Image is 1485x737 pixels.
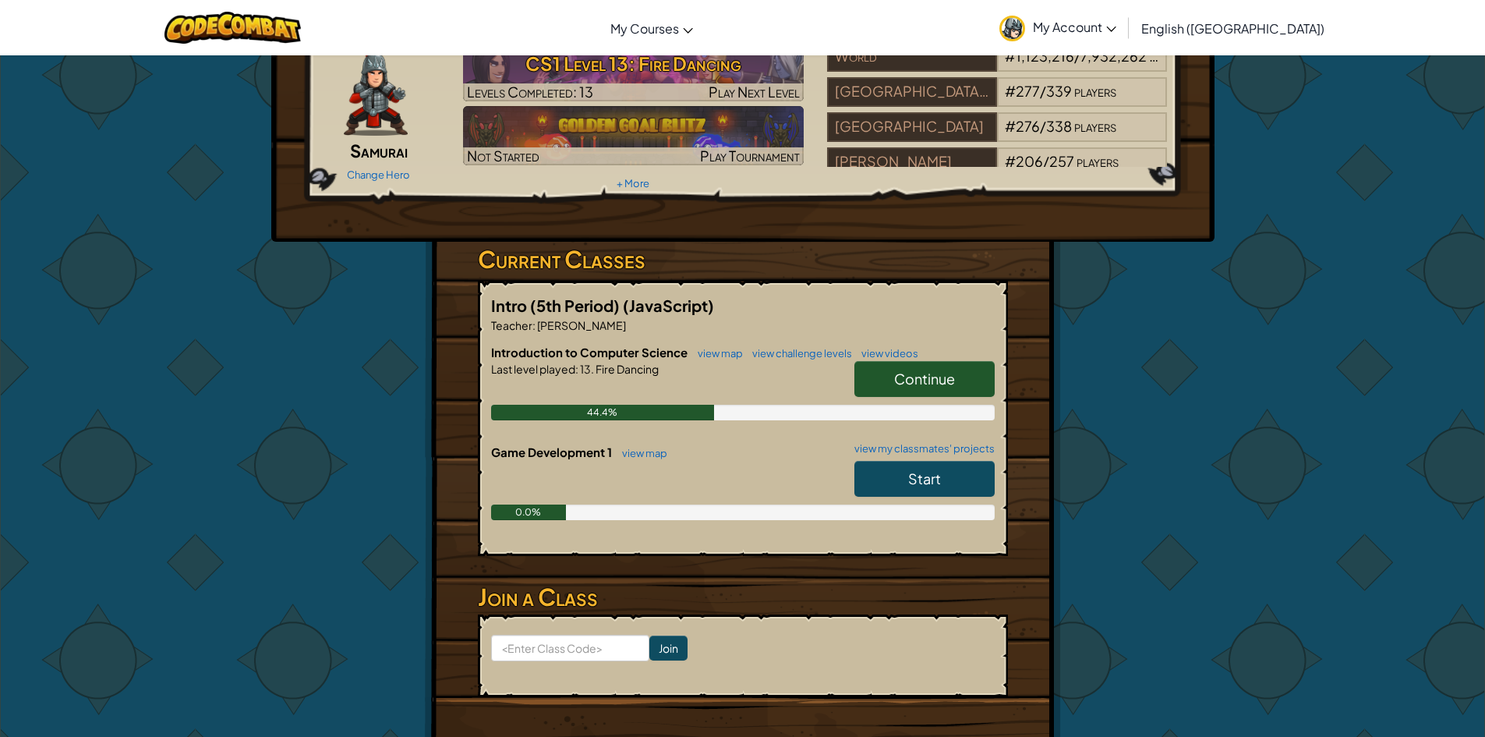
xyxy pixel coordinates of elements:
span: 13. [578,362,594,376]
span: Samurai [350,140,408,161]
span: Introduction to Computer Science [491,345,690,360]
div: 0.0% [491,505,567,520]
span: 339 [1046,82,1072,100]
h3: Current Classes [478,242,1008,277]
div: 44.4% [491,405,715,420]
span: 276 [1016,117,1040,135]
div: World [827,42,997,72]
span: players [1077,152,1119,170]
span: players [1074,82,1116,100]
span: # [1005,47,1016,65]
input: <Enter Class Code> [491,635,649,661]
span: (JavaScript) [623,296,714,315]
span: Teacher [491,318,532,332]
span: My Account [1033,19,1116,35]
img: Golden Goal [463,106,804,165]
span: Play Tournament [700,147,800,165]
span: : [575,362,578,376]
a: World#1,123,216/7,932,262players [827,57,1168,75]
span: 338 [1046,117,1072,135]
h3: Join a Class [478,579,1008,615]
a: My Account [992,3,1124,52]
a: Change Hero [347,168,410,181]
span: Not Started [467,147,539,165]
a: English ([GEOGRAPHIC_DATA]) [1133,7,1332,49]
img: samurai.pose.png [344,42,408,136]
span: Game Development 1 [491,445,614,459]
a: view challenge levels [744,347,852,360]
a: Not StartedPlay Tournament [463,106,804,165]
span: Last level played [491,362,575,376]
input: Join [649,636,688,661]
a: [PERSON_NAME]#206/257players [827,162,1168,180]
img: CodeCombat logo [164,12,301,44]
a: Play Next Level [463,42,804,101]
span: # [1005,117,1016,135]
span: Continue [894,370,955,388]
span: Intro (5th Period) [491,296,623,315]
span: / [1074,47,1080,65]
a: view map [690,347,743,360]
span: : [532,318,536,332]
img: avatar [999,16,1025,41]
span: English ([GEOGRAPHIC_DATA]) [1141,20,1324,37]
a: view my classmates' projects [847,444,995,454]
span: Levels Completed: 13 [467,83,593,101]
span: players [1074,117,1116,135]
span: Start [908,469,941,487]
span: / [1040,82,1046,100]
span: # [1005,152,1016,170]
span: / [1040,117,1046,135]
div: [PERSON_NAME] [827,147,997,177]
span: / [1043,152,1049,170]
a: + More [617,177,649,190]
a: [GEOGRAPHIC_DATA] (4368)#277/339players [827,92,1168,110]
span: 7,932,262 [1080,47,1147,65]
span: 206 [1016,152,1043,170]
h3: CS1 Level 13: Fire Dancing [463,46,804,81]
div: [GEOGRAPHIC_DATA] [827,112,997,142]
a: view videos [854,347,918,360]
span: My Courses [610,20,679,37]
span: Fire Dancing [594,362,659,376]
a: [GEOGRAPHIC_DATA]#276/338players [827,127,1168,145]
div: [GEOGRAPHIC_DATA] (4368) [827,77,997,107]
span: 1,123,216 [1016,47,1074,65]
span: [PERSON_NAME] [536,318,626,332]
span: 257 [1049,152,1074,170]
span: 277 [1016,82,1040,100]
span: Play Next Level [709,83,800,101]
a: My Courses [603,7,701,49]
span: # [1005,82,1016,100]
a: view map [614,447,667,459]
